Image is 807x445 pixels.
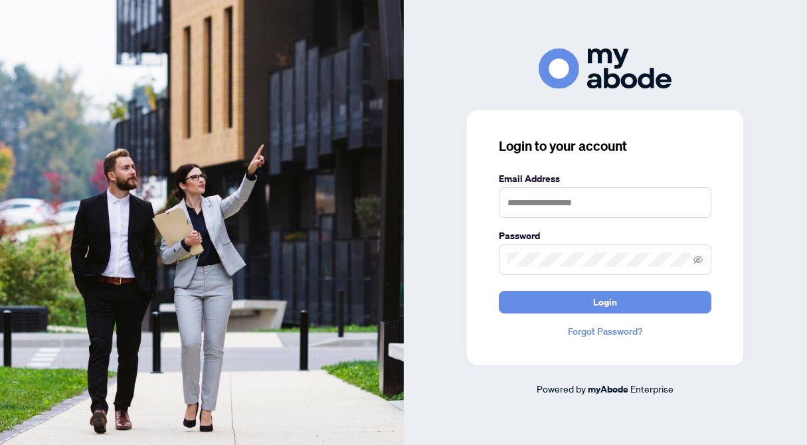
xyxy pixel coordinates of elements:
span: eye-invisible [693,255,703,264]
label: Password [499,228,711,243]
h3: Login to your account [499,137,711,155]
a: Forgot Password? [499,324,711,339]
span: Login [593,292,617,313]
a: myAbode [588,382,628,397]
img: ma-logo [539,48,672,89]
label: Email Address [499,171,711,186]
span: Powered by [537,383,586,395]
button: Login [499,291,711,313]
span: Enterprise [630,383,673,395]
